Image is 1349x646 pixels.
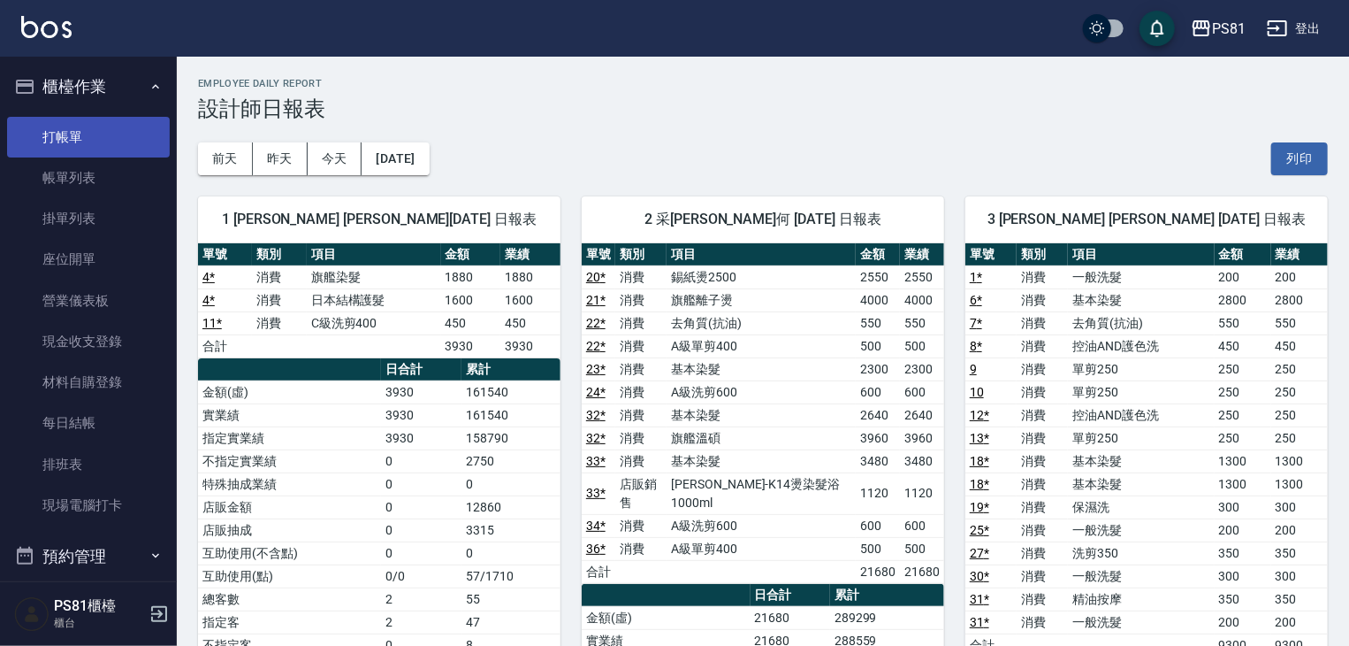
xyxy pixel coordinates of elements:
[198,611,381,634] td: 指定客
[615,335,667,358] td: 消費
[615,404,667,427] td: 消費
[198,496,381,519] td: 店販金額
[856,288,900,311] td: 4000
[500,311,560,335] td: 450
[1215,265,1271,288] td: 200
[1017,265,1068,288] td: 消費
[1068,588,1214,611] td: 精油按摩
[307,243,441,266] th: 項目
[1017,611,1068,634] td: 消費
[900,243,944,266] th: 業績
[603,211,923,228] span: 2 采[PERSON_NAME]何 [DATE] 日報表
[461,588,560,611] td: 55
[381,588,461,611] td: 2
[1068,381,1214,404] td: 單剪250
[1017,335,1068,358] td: 消費
[1017,288,1068,311] td: 消費
[500,288,560,311] td: 1600
[1068,265,1214,288] td: 一般洗髮
[1215,335,1271,358] td: 450
[198,450,381,473] td: 不指定實業績
[900,537,944,560] td: 500
[900,288,944,311] td: 4000
[1017,243,1068,266] th: 類別
[667,450,856,473] td: 基本染髮
[1017,565,1068,588] td: 消費
[381,404,461,427] td: 3930
[1271,404,1328,427] td: 250
[615,265,667,288] td: 消費
[1215,542,1271,565] td: 350
[252,265,306,288] td: 消費
[198,519,381,542] td: 店販抽成
[7,534,170,580] button: 預約管理
[667,427,856,450] td: 旗艦溫碩
[441,335,501,358] td: 3930
[1215,588,1271,611] td: 350
[198,588,381,611] td: 總客數
[751,584,830,607] th: 日合計
[1068,335,1214,358] td: 控油AND護色洗
[970,385,984,399] a: 10
[14,596,50,632] img: Person
[1017,358,1068,381] td: 消費
[308,142,362,175] button: 今天
[1017,427,1068,450] td: 消費
[900,265,944,288] td: 2550
[900,335,944,358] td: 500
[900,404,944,427] td: 2640
[1271,311,1328,335] td: 550
[1215,496,1271,519] td: 300
[1068,288,1214,311] td: 基本染髮
[1068,542,1214,565] td: 洗剪350
[667,381,856,404] td: A級洗剪600
[615,311,667,335] td: 消費
[667,288,856,311] td: 旗艦離子燙
[615,381,667,404] td: 消費
[667,335,856,358] td: A級單剪400
[900,381,944,404] td: 600
[615,243,667,266] th: 類別
[21,16,72,38] img: Logo
[1215,519,1271,542] td: 200
[461,542,560,565] td: 0
[1017,450,1068,473] td: 消費
[381,450,461,473] td: 0
[1271,243,1328,266] th: 業績
[856,514,900,537] td: 600
[856,427,900,450] td: 3960
[307,311,441,335] td: C級洗剪400
[252,243,306,266] th: 類別
[1068,358,1214,381] td: 單剪250
[7,239,170,280] a: 座位開單
[1271,473,1328,496] td: 1300
[441,265,501,288] td: 1880
[7,281,170,321] a: 營業儀表板
[856,358,900,381] td: 2300
[500,335,560,358] td: 3930
[1139,11,1175,46] button: save
[1215,243,1271,266] th: 金額
[7,485,170,526] a: 現場電腦打卡
[900,560,944,583] td: 21680
[7,362,170,403] a: 材料自購登錄
[198,243,560,358] table: a dense table
[1271,427,1328,450] td: 250
[856,560,900,583] td: 21680
[615,288,667,311] td: 消費
[7,117,170,158] a: 打帳單
[900,450,944,473] td: 3480
[1017,404,1068,427] td: 消費
[1068,404,1214,427] td: 控油AND護色洗
[381,473,461,496] td: 0
[219,211,539,228] span: 1 [PERSON_NAME] [PERSON_NAME][DATE] 日報表
[830,584,944,607] th: 累計
[7,158,170,198] a: 帳單列表
[970,362,977,376] a: 9
[1271,450,1328,473] td: 1300
[1017,519,1068,542] td: 消費
[1068,427,1214,450] td: 單剪250
[856,311,900,335] td: 550
[198,96,1328,121] h3: 設計師日報表
[667,358,856,381] td: 基本染髮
